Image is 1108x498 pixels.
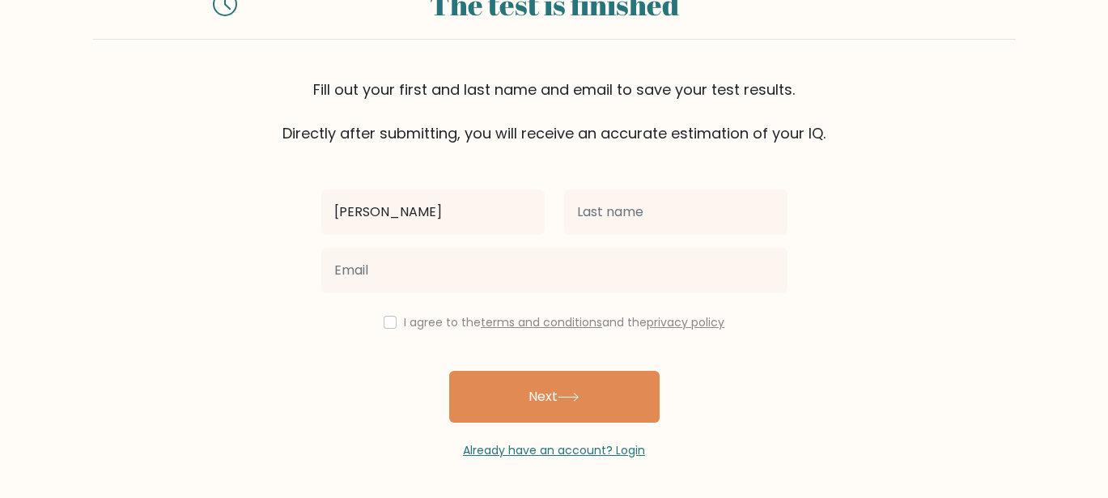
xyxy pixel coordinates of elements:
[404,314,724,330] label: I agree to the and the
[647,314,724,330] a: privacy policy
[449,371,660,423] button: Next
[321,248,787,293] input: Email
[481,314,602,330] a: terms and conditions
[564,189,787,235] input: Last name
[321,189,545,235] input: First name
[463,442,645,458] a: Already have an account? Login
[93,79,1016,144] div: Fill out your first and last name and email to save your test results. Directly after submitting,...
